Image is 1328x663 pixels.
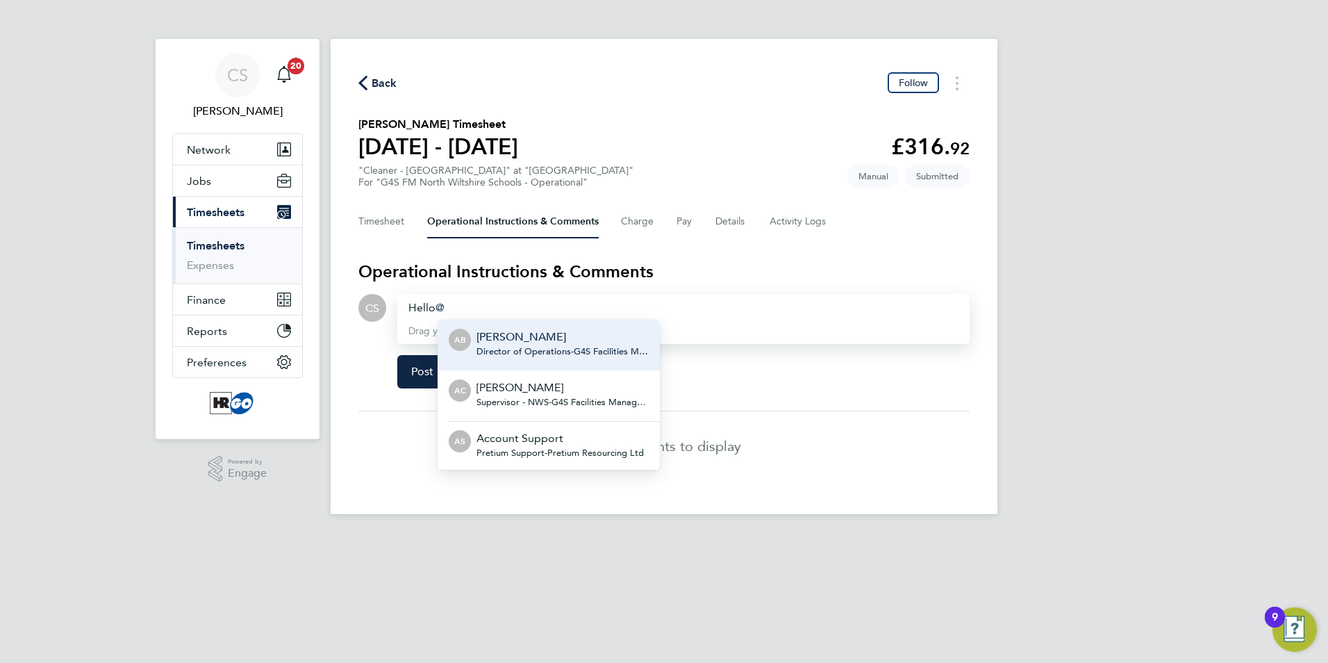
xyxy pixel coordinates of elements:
[476,379,649,396] p: [PERSON_NAME]
[476,346,649,357] span: Director of Operations - G4S Facilities Management (Uk) Limited
[905,165,970,188] span: This timesheet is Submitted.
[270,53,298,97] a: 20
[945,72,970,94] button: Timesheets Menu
[210,392,265,414] img: hrgoplc-logo-retina.png
[621,205,654,238] button: Charge
[1272,607,1317,652] button: Open Resource Center, 9 new notifications
[173,227,302,284] div: Timesheets
[187,293,226,306] span: Finance
[454,433,465,450] span: AS
[358,205,405,238] button: Timesheet
[173,347,302,377] button: Preferences
[476,430,644,447] p: Account Support
[187,259,234,272] a: Expenses
[173,134,302,165] button: Network
[173,316,302,346] button: Reports
[847,165,899,188] span: This timesheet was manually created.
[587,436,741,456] p: No comments to display
[899,76,928,89] span: Follow
[172,103,303,120] span: Crina Sacalos
[476,329,649,345] p: [PERSON_NAME]
[358,294,386,322] div: Crina Sacalos
[476,397,649,408] span: Supervisor - NWS - G4S Facilities Management (Uk) Limited
[358,261,970,283] h3: Operational Instructions & Comments
[449,430,471,452] div: Account Support
[365,300,379,316] span: CS
[288,58,304,74] span: 20
[227,66,248,84] span: CS
[408,300,958,316] div: Hello
[173,197,302,227] button: Timesheets
[358,177,633,188] div: For "G4S FM North Wiltshire Schools - Operational"
[187,239,244,252] a: Timesheets
[427,205,599,238] button: Operational Instructions & Comments
[187,325,227,338] span: Reports
[715,205,747,238] button: Details
[173,165,302,196] button: Jobs
[891,133,970,160] app-decimal: £316.
[173,284,302,315] button: Finance
[358,133,518,161] h1: [DATE] - [DATE]
[208,456,267,482] a: Powered byEngage
[187,143,231,156] span: Network
[372,75,397,92] span: Back
[172,53,303,120] a: CS[PERSON_NAME]
[187,206,244,219] span: Timesheets
[454,382,466,399] span: AC
[397,355,448,388] button: Post
[358,116,518,133] h2: [PERSON_NAME] Timesheet
[476,448,644,459] span: Pretium Support - Pretium Resourcing Ltd
[228,468,267,480] span: Engage
[172,392,303,414] a: Go to home page
[187,174,211,188] span: Jobs
[449,379,471,402] div: Alice Collier
[770,205,828,238] button: Activity Logs
[888,72,939,93] button: Follow
[411,365,434,379] span: Post
[1272,617,1278,635] div: 9
[677,205,693,238] button: Pay
[228,456,267,468] span: Powered by
[358,165,633,188] div: "Cleaner - [GEOGRAPHIC_DATA]" at "[GEOGRAPHIC_DATA]"
[408,325,590,337] span: Drag your files or click to attach them
[454,331,466,348] span: AB
[187,356,247,369] span: Preferences
[156,39,319,439] nav: Main navigation
[449,329,471,351] div: Adam Burden
[950,138,970,158] span: 92
[358,74,397,92] button: Back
